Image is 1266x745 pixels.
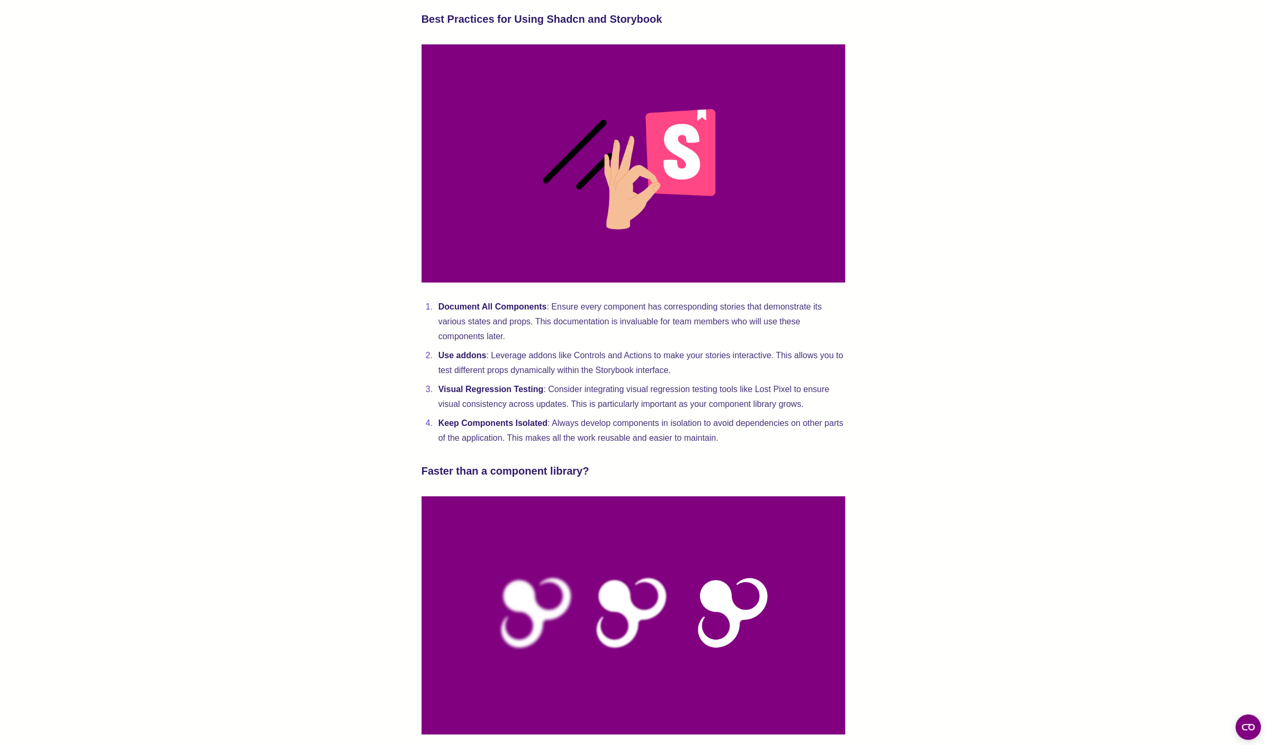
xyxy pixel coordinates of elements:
[435,382,845,412] li: : Consider integrating visual regression testing tools like Lost Pixel to ensure visual consisten...
[438,385,544,394] strong: Visual Regression Testing
[421,44,845,283] img: Best Practices Shadcn Storybook
[1235,714,1261,740] button: Open CMP widget
[421,496,845,734] img: Polipo
[438,351,487,360] strong: Use addons
[435,299,845,344] li: : Ensure every component has corresponding stories that demonstrate its various states and props....
[421,462,845,479] h3: Faster than a component library?
[421,11,845,28] h3: Best Practices for Using Shadcn and Storybook
[435,348,845,378] li: : Leverage addons like Controls and Actions to make your stories interactive. This allows you to ...
[435,416,845,446] li: : Always develop components in isolation to avoid dependencies on other parts of the application....
[438,302,547,311] strong: Document All Components
[438,419,547,428] strong: Keep Components Isolated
